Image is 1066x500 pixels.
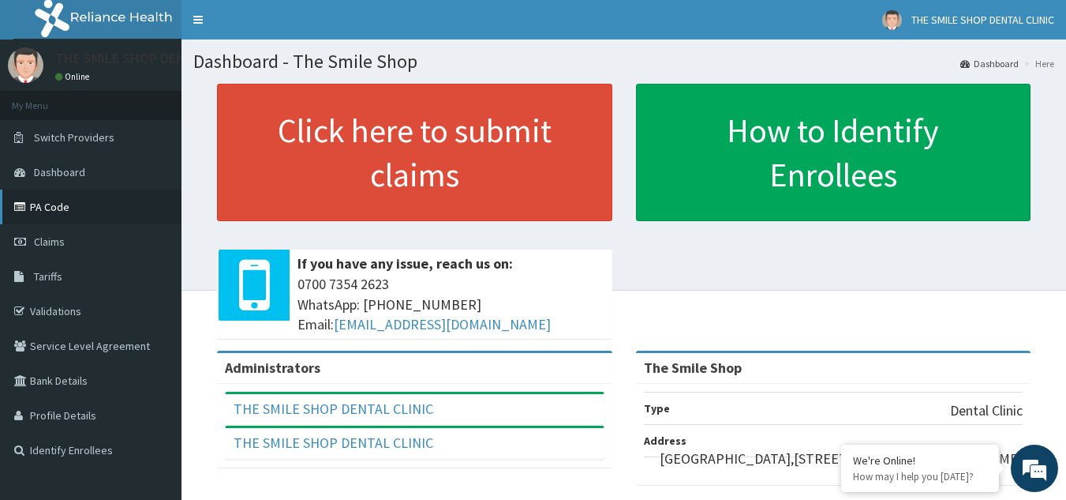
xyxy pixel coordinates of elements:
[950,400,1023,421] p: Dental Clinic
[55,71,93,82] a: Online
[644,359,742,377] strong: The Smile Shop
[193,51,1054,72] h1: Dashboard - The Smile Shop
[234,400,433,418] a: THE SMILE SHOP DENTAL CLINIC
[911,13,1054,27] span: THE SMILE SHOP DENTAL CLINIC
[297,274,604,335] span: 0700 7354 2623 WhatsApp: [PHONE_NUMBER] Email:
[853,470,987,483] p: How may I help you today?
[1020,57,1054,70] li: Here
[636,84,1031,221] a: How to Identify Enrollees
[34,235,65,249] span: Claims
[234,434,433,452] a: THE SMILE SHOP DENTAL CLINIC
[297,254,513,273] b: If you have any issue, reach us on:
[34,269,62,284] span: Tariffs
[660,449,1023,469] p: [GEOGRAPHIC_DATA],[STREET_ADDRESS][PERSON_NAME]
[8,47,43,83] img: User Image
[34,130,114,145] span: Switch Providers
[225,359,320,377] b: Administrators
[644,401,670,415] b: Type
[882,10,902,30] img: User Image
[55,51,252,66] p: THE SMILE SHOP DENTAL CLINIC
[334,315,551,333] a: [EMAIL_ADDRESS][DOMAIN_NAME]
[853,453,987,468] div: We're Online!
[34,165,85,179] span: Dashboard
[960,57,1019,70] a: Dashboard
[217,84,612,221] a: Click here to submit claims
[644,434,686,448] b: Address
